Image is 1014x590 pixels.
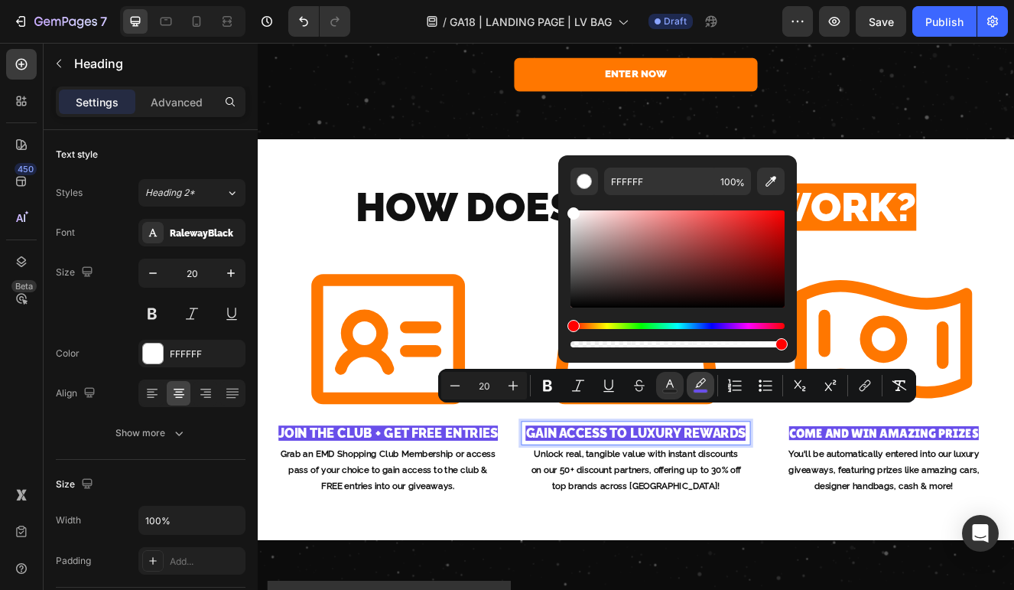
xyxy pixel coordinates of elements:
[479,170,799,227] span: CLUB WORK?
[570,323,785,329] div: Hue
[311,18,606,58] a: ENTER NOW
[115,425,187,441] div: Show more
[56,474,96,495] div: Size
[912,6,977,37] button: Publish
[384,170,479,227] span: THE
[170,555,242,569] div: Add...
[736,174,745,191] span: %
[421,27,496,49] p: ENTER NOW
[327,489,590,547] p: Unlock real, tangible value with instant discounts on our 50+ discount partners, offering up to 3...
[443,14,447,30] span: /
[100,12,107,31] p: 7
[56,554,91,568] div: Padding
[56,148,98,161] div: Text style
[438,369,916,403] div: Editor contextual toolbar
[56,186,83,200] div: Styles
[138,179,245,207] button: Heading 2*
[56,419,245,447] button: Show more
[56,226,75,240] div: Font
[76,94,119,110] p: Settings
[56,262,96,283] div: Size
[645,465,875,481] span: COME AND WIN AMAZING PRIZES
[27,489,289,547] p: Grab an EMD Shopping Club Membership or access pass of your choice to gain access to the club & F...
[856,6,906,37] button: Save
[170,227,242,240] div: RalewayBlack
[962,515,999,552] div: Open Intercom Messenger
[604,168,714,195] input: E.g FFFFFF
[925,14,964,30] div: Publish
[170,347,242,361] div: FFFFFF
[450,14,612,30] span: GA18 | LANDING PAGE | LV BAG
[145,186,195,200] span: Heading 2*
[664,15,687,28] span: Draft
[869,15,894,28] span: Save
[151,94,203,110] p: Advanced
[6,6,114,37] button: 7
[11,280,37,292] div: Beta
[288,6,350,37] div: Undo/Redo
[629,489,891,547] p: You'll be automatically entered into our luxury giveaways, featuring prizes like amazing cars, de...
[325,464,592,482] span: GAIN ACCESS TO LUXURY REWARDS
[56,347,80,360] div: Color
[25,464,291,482] span: JOIN THE CLUB + GET FREE ENTRIES
[56,383,99,404] div: Align
[139,507,245,534] input: Auto
[2,167,916,230] p: HOW DOES
[320,461,597,484] h2: Rich Text Editor. Editing area: main
[15,163,37,175] div: 450
[56,513,81,527] div: Width
[74,54,239,73] p: Heading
